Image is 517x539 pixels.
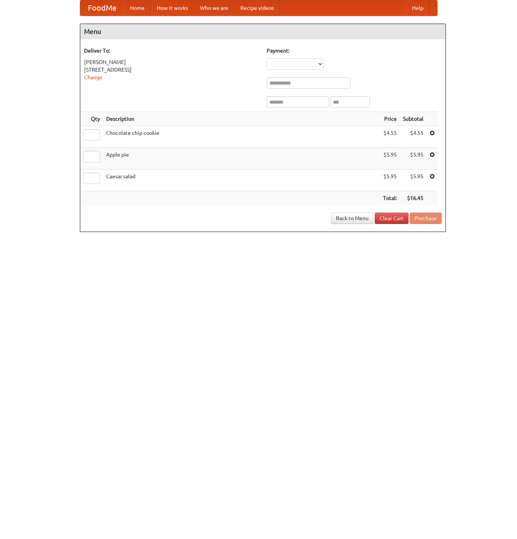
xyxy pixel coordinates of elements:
[234,0,280,16] a: Recipe videos
[267,47,442,54] h5: Payment:
[80,0,124,16] a: FoodMe
[124,0,151,16] a: Home
[103,148,380,170] td: Apple pie
[331,213,374,224] a: Back to Menu
[375,213,409,224] a: Clear Cart
[194,0,234,16] a: Who we are
[103,126,380,148] td: Chocolate chip cookie
[84,58,259,66] div: [PERSON_NAME]
[80,112,103,126] th: Qty
[400,170,426,191] td: $5.95
[400,148,426,170] td: $5.95
[380,170,400,191] td: $5.95
[400,191,426,205] th: $16.45
[410,213,442,224] button: Purchase
[80,24,445,39] h4: Menu
[84,74,102,80] a: Change
[400,112,426,126] th: Subtotal
[84,47,259,54] h5: Deliver To:
[103,112,380,126] th: Description
[406,0,430,16] a: Help
[400,126,426,148] td: $4.55
[380,112,400,126] th: Price
[103,170,380,191] td: Caesar salad
[380,126,400,148] td: $4.55
[380,148,400,170] td: $5.95
[151,0,194,16] a: How it works
[380,191,400,205] th: Total:
[84,66,259,74] div: [STREET_ADDRESS]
